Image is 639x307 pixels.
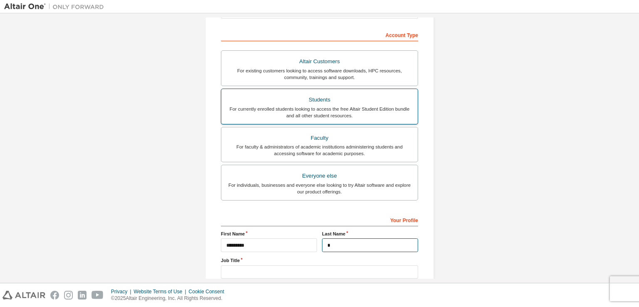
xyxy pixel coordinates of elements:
img: linkedin.svg [78,291,87,300]
img: instagram.svg [64,291,73,300]
img: youtube.svg [92,291,104,300]
div: Cookie Consent [188,288,229,295]
div: For faculty & administrators of academic institutions administering students and accessing softwa... [226,144,413,157]
p: © 2025 Altair Engineering, Inc. All Rights Reserved. [111,295,229,302]
div: Altair Customers [226,56,413,67]
div: Your Profile [221,213,418,226]
img: Altair One [4,2,108,11]
img: facebook.svg [50,291,59,300]
div: Account Type [221,28,418,41]
div: Website Terms of Use [134,288,188,295]
label: Last Name [322,230,418,237]
div: Privacy [111,288,134,295]
div: For existing customers looking to access software downloads, HPC resources, community, trainings ... [226,67,413,81]
div: Faculty [226,132,413,144]
label: Job Title [221,257,418,264]
div: Students [226,94,413,106]
label: First Name [221,230,317,237]
div: For currently enrolled students looking to access the free Altair Student Edition bundle and all ... [226,106,413,119]
div: For individuals, businesses and everyone else looking to try Altair software and explore our prod... [226,182,413,195]
div: Everyone else [226,170,413,182]
img: altair_logo.svg [2,291,45,300]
